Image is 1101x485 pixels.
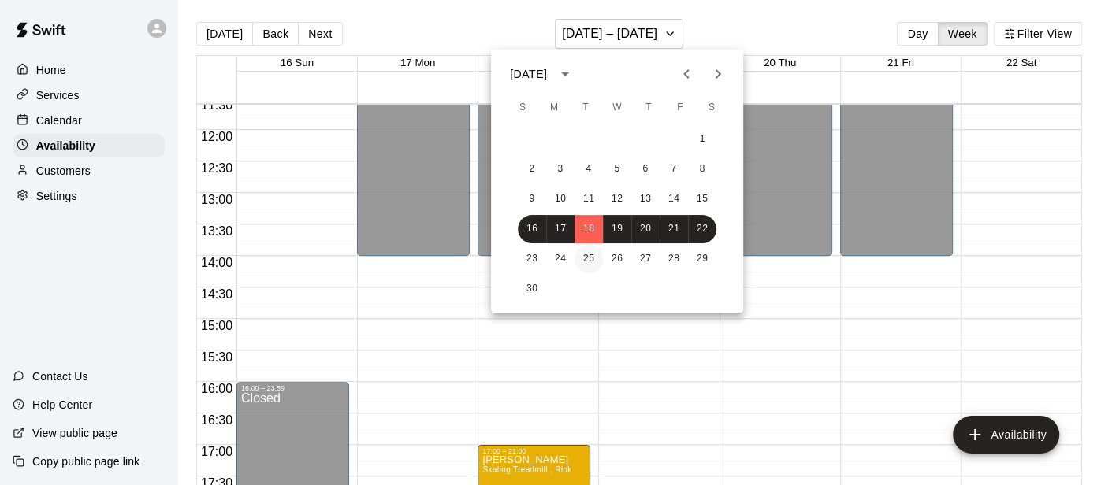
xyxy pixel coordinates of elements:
button: 16 [518,215,546,243]
button: 4 [575,155,603,183]
span: Wednesday [603,92,631,124]
button: 27 [631,245,660,273]
button: 12 [603,185,631,213]
button: 6 [631,155,660,183]
button: Previous month [671,58,702,90]
button: 13 [631,185,660,213]
button: 29 [688,245,716,273]
button: Next month [702,58,734,90]
button: 14 [660,185,688,213]
button: 2 [518,155,546,183]
button: 8 [688,155,716,183]
button: 19 [603,215,631,243]
button: 10 [546,185,575,213]
button: calendar view is open, switch to year view [552,61,578,87]
button: 30 [518,275,546,303]
button: 9 [518,185,546,213]
button: 25 [575,245,603,273]
button: 20 [631,215,660,243]
span: Friday [666,92,694,124]
span: Monday [540,92,568,124]
div: [DATE] [510,66,547,83]
button: 26 [603,245,631,273]
button: 24 [546,245,575,273]
button: 1 [688,125,716,154]
span: Thursday [634,92,663,124]
button: 15 [688,185,716,213]
span: Saturday [697,92,726,124]
button: 23 [518,245,546,273]
button: 21 [660,215,688,243]
button: 28 [660,245,688,273]
button: 17 [546,215,575,243]
button: 7 [660,155,688,183]
button: 5 [603,155,631,183]
span: Sunday [508,92,537,124]
span: Tuesday [571,92,600,124]
button: 11 [575,185,603,213]
button: 22 [688,215,716,243]
button: 18 [575,215,603,243]
button: 3 [546,155,575,183]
